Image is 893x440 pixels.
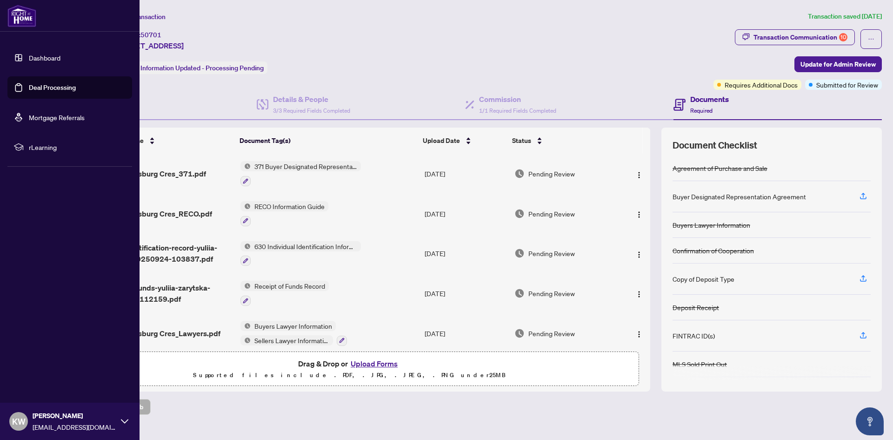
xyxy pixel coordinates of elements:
span: [PERSON_NAME] [33,411,116,421]
span: Drag & Drop orUpload FormsSupported files include .PDF, .JPG, .JPEG, .PNG under25MB [60,352,639,386]
h4: Commission [479,94,556,105]
span: 4256 Petersburg Cres_371.pdf [100,168,206,179]
button: Status Icon630 Individual Identification Information Record [240,241,361,266]
span: Pending Review [528,288,575,298]
span: Sellers Lawyer Information [251,335,333,345]
button: Open asap [856,407,884,435]
button: Logo [632,206,646,221]
th: Status [508,128,617,154]
div: Deposit Receipt [673,302,719,312]
button: Logo [632,286,646,301]
div: Agreement of Purchase and Sale [673,163,767,173]
span: receipt-of-funds-yuliia-zarytska-20250924-112159.pdf [100,282,233,305]
a: Deal Processing [29,83,76,92]
div: Buyer Designated Representation Agreement [673,191,806,202]
span: Submitted for Review [816,80,878,90]
img: Document Status [514,169,525,179]
span: Requires Additional Docs [725,80,798,90]
span: Pending Review [528,169,575,179]
span: [EMAIL_ADDRESS][DOMAIN_NAME] [33,422,116,432]
img: Status Icon [240,201,251,211]
img: Status Icon [240,321,251,331]
span: Drag & Drop or [298,358,400,370]
p: Supported files include .PDF, .JPG, .JPEG, .PNG under 25 MB [66,370,633,381]
span: Pending Review [528,248,575,258]
img: Logo [635,171,643,179]
span: [STREET_ADDRESS] [115,40,184,51]
a: Mortgage Referrals [29,113,85,122]
div: Buyers Lawyer Information [673,220,750,230]
button: Status Icon371 Buyer Designated Representation Agreement - Authority for Purchase or Lease [240,161,361,186]
td: [DATE] [421,313,511,353]
button: Logo [632,246,646,261]
span: ellipsis [868,36,874,42]
div: Copy of Deposit Type [673,274,734,284]
span: 50701 [140,31,161,39]
button: Transaction Communication10 [735,29,855,45]
div: Confirmation of Cooperation [673,245,754,256]
span: 3/3 Required Fields Completed [273,107,350,114]
img: Document Status [514,209,525,219]
img: Status Icon [240,241,251,251]
img: Document Status [514,328,525,338]
img: Document Status [514,248,525,258]
div: Transaction Communication [753,30,847,45]
img: Status Icon [240,281,251,291]
span: Required [690,107,713,114]
span: 630 Individual Identification Information Record [251,241,361,251]
span: Pending Review [528,209,575,219]
span: fintrac-identification-record-yuliia-zarytska-20250924-103837.pdf [100,242,233,264]
td: [DATE] [421,234,511,274]
div: Status: [115,61,267,74]
h4: Details & People [273,94,350,105]
span: Pending Review [528,328,575,338]
span: 4256 Petersburg Cres_RECO.pdf [100,208,212,219]
h4: Documents [690,94,729,105]
span: 4256 Petersburg Cres_Lawyers.pdf [100,328,220,339]
span: rLearning [29,142,126,152]
span: Document Checklist [673,139,757,152]
span: View Transaction [116,13,166,21]
a: Dashboard [29,54,60,62]
button: Status IconBuyers Lawyer InformationStatus IconSellers Lawyer Information [240,321,347,346]
img: Logo [635,211,643,218]
td: [DATE] [421,154,511,194]
button: Logo [632,326,646,341]
article: Transaction saved [DATE] [808,11,882,22]
img: Logo [635,331,643,338]
div: FINTRAC ID(s) [673,331,715,341]
span: KW [12,415,26,428]
button: Logo [632,166,646,181]
span: Receipt of Funds Record [251,281,329,291]
img: Status Icon [240,335,251,345]
button: Status IconRECO Information Guide [240,201,328,226]
span: Status [512,135,531,146]
button: Upload Forms [348,358,400,370]
td: [DATE] [421,273,511,313]
img: logo [7,5,36,27]
img: Status Icon [240,161,251,171]
span: Buyers Lawyer Information [251,321,336,331]
span: RECO Information Guide [251,201,328,211]
img: Document Status [514,288,525,298]
span: Upload Date [423,135,460,146]
th: Document Tag(s) [236,128,420,154]
div: MLS Sold Print Out [673,359,727,369]
span: 1/1 Required Fields Completed [479,107,556,114]
button: Update for Admin Review [794,56,882,72]
th: (14) File Name [95,128,235,154]
span: Update for Admin Review [800,57,876,72]
img: Logo [635,291,643,298]
td: [DATE] [421,194,511,234]
div: 10 [839,33,847,41]
button: Status IconReceipt of Funds Record [240,281,329,306]
span: 371 Buyer Designated Representation Agreement - Authority for Purchase or Lease [251,161,361,171]
img: Logo [635,251,643,258]
th: Upload Date [419,128,508,154]
span: Information Updated - Processing Pending [140,64,264,72]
